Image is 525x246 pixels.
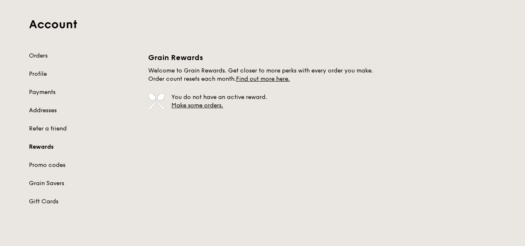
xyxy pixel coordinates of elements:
[148,67,377,83] h5: Welcome to Grain Rewards. Get closer to more perks with every order you make. Order count resets ...
[29,52,138,60] a: Orders
[236,75,290,82] a: Find out more here.
[29,198,138,206] a: Gift Cards
[148,52,377,63] h3: Grain Rewards
[171,102,223,109] a: Make some orders.
[29,125,138,133] a: Refer a friend
[158,93,367,110] p: You do not have an active reward.
[29,17,496,32] h1: Account
[29,70,138,78] a: Profile
[29,161,138,169] a: Promo codes
[29,106,138,115] a: Addresses
[148,93,165,110] img: UNUvHAi+6Cv0fsBlipxbr4DoAAAAASUVORK5CYII=
[29,179,138,188] a: Grain Savers
[29,143,138,151] a: Rewards
[29,88,138,96] a: Payments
